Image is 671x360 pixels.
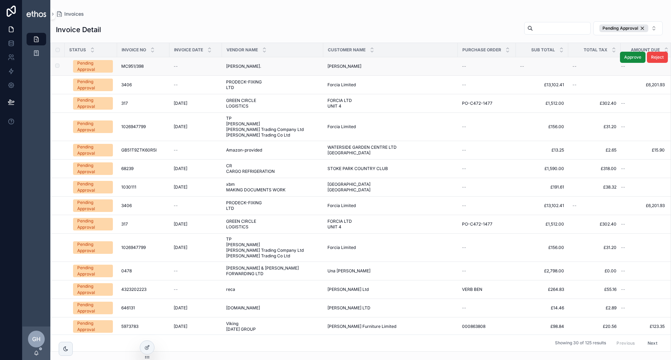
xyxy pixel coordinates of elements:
[121,82,165,88] a: 3406
[174,124,218,130] a: [DATE]
[572,101,616,106] a: £302.40
[64,10,84,17] span: Invoices
[122,47,146,53] span: Invoice No
[520,184,564,190] span: £191.61
[572,305,616,311] a: £2.89
[121,324,165,329] a: 5973783
[572,203,616,208] a: --
[621,287,665,292] a: --
[621,324,665,329] span: £123.35
[520,305,564,311] span: £14.46
[520,268,564,274] span: £2,798.00
[121,245,146,250] span: 1026947799
[520,324,564,329] a: £98.84
[462,184,512,190] a: --
[226,116,319,138] span: TP [PERSON_NAME] [PERSON_NAME] Trading Company Ltd [PERSON_NAME] Trading Co Ltd
[572,203,577,208] span: --
[226,200,319,211] a: PRODECK-FIXING LTD
[572,124,616,130] a: £31.20
[121,324,138,329] span: 5973783
[73,265,113,277] a: Pending Approval
[121,245,165,250] a: 1026947799
[520,221,564,227] a: £1,512.00
[174,47,203,53] span: Invoice Date
[226,305,319,311] a: [DOMAIN_NAME]
[226,147,319,153] a: Amazon-provided
[226,321,319,332] a: Viking [DATE] GROUP
[572,184,616,190] a: £38.32
[462,268,512,274] a: --
[621,166,665,171] a: --
[226,287,319,292] a: reca
[520,64,524,69] span: --
[327,98,367,109] span: FORCIA LTD UNIT 4
[174,184,218,190] a: [DATE]
[327,82,454,88] a: Forcia Limited
[462,245,512,250] a: --
[462,268,466,274] span: --
[462,147,466,153] span: --
[584,47,607,53] span: Total Tax
[174,268,218,274] a: --
[327,166,388,171] span: STOKE PARK COUNTRY CLUB
[572,64,616,69] a: --
[621,64,665,69] a: --
[22,28,50,68] div: scrollable content
[621,287,625,292] span: --
[121,305,165,311] a: 646131
[621,124,625,130] span: --
[226,200,271,211] span: PRODECK-FIXING LTD
[621,101,665,106] a: --
[73,181,113,193] a: Pending Approval
[643,338,662,348] button: Next
[174,221,187,227] span: [DATE]
[226,265,319,277] span: [PERSON_NAME] & [PERSON_NAME] FORWARDING LTD
[593,21,663,35] button: Select Button
[226,64,319,69] a: [PERSON_NAME].
[572,324,616,329] span: £20.56
[462,203,466,208] span: --
[174,147,218,153] a: --
[121,184,136,190] span: 1030111
[572,166,616,171] a: £318.00
[621,82,665,88] a: £6,201.93
[462,147,512,153] a: --
[572,268,616,274] span: £0.00
[69,47,86,53] span: Status
[226,79,319,90] a: PRODECK-FIXING LTD
[77,199,109,212] div: Pending Approval
[462,64,512,69] a: --
[174,166,187,171] span: [DATE]
[621,245,665,250] a: --
[462,101,512,106] a: PO-C472-1477
[621,147,665,153] span: £15.90
[520,82,564,88] span: £13,102.41
[174,305,187,311] span: [DATE]
[572,287,616,292] span: £55.16
[73,79,113,91] a: Pending Approval
[621,245,625,250] span: --
[226,79,271,90] span: PRODECK-FIXING LTD
[621,203,665,208] span: £6,201.93
[572,245,616,250] a: £31.20
[174,101,218,106] a: [DATE]
[77,320,109,333] div: Pending Approval
[462,166,512,171] a: --
[121,287,165,292] a: 4323202223
[462,324,512,329] a: 000863808
[174,245,187,250] span: [DATE]
[462,101,492,106] span: PO-C472-1477
[174,101,187,106] span: [DATE]
[121,82,132,88] span: 3406
[174,166,218,171] a: [DATE]
[121,184,165,190] a: 1030111
[572,221,616,227] a: £302.40
[531,47,555,53] span: Sub Total
[56,10,84,17] a: Invoices
[226,236,319,259] a: TP [PERSON_NAME] [PERSON_NAME] Trading Company Ltd [PERSON_NAME] Trading Co Ltd
[620,52,645,63] button: Approve
[121,64,165,69] a: MC951/398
